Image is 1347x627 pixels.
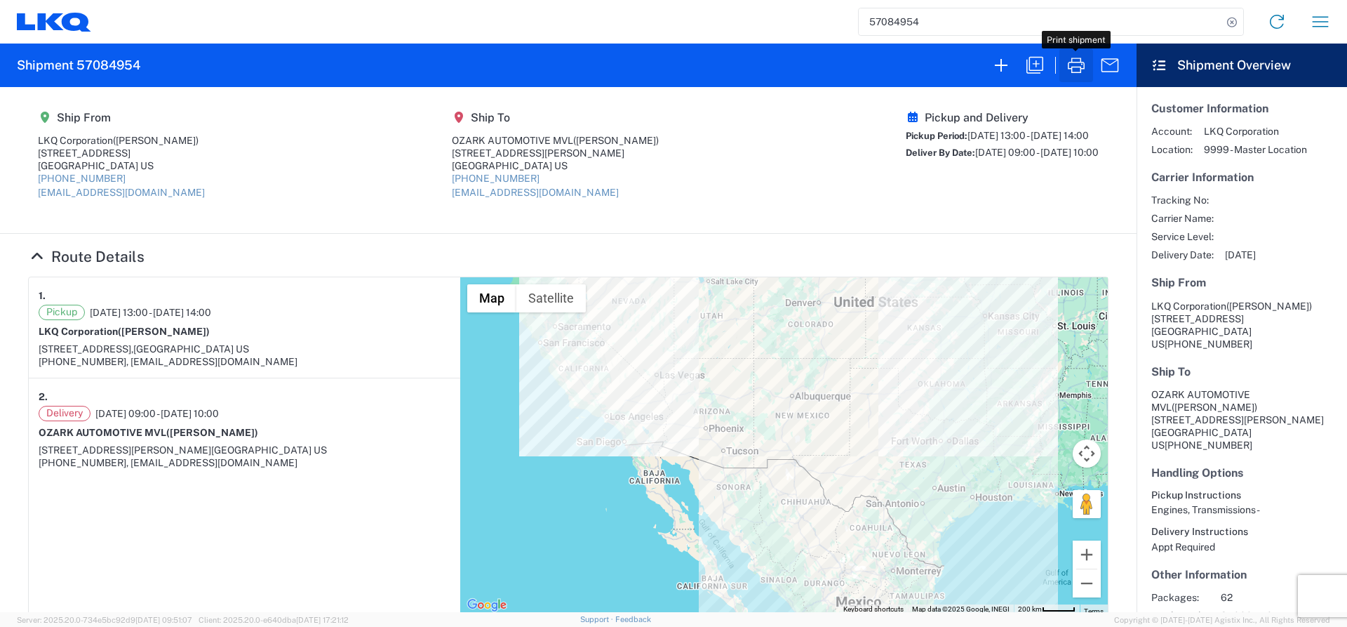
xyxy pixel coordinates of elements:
[975,147,1099,158] span: [DATE] 09:00 - [DATE] 10:00
[39,456,450,469] div: [PHONE_NUMBER], [EMAIL_ADDRESS][DOMAIN_NAME]
[452,134,659,147] div: OZARK AUTOMOTIVE MVL
[1073,541,1101,569] button: Zoom in
[211,444,327,456] span: [GEOGRAPHIC_DATA] US
[843,605,904,614] button: Keyboard shortcuts
[1137,44,1347,87] header: Shipment Overview
[1073,569,1101,598] button: Zoom out
[199,616,349,624] span: Client: 2025.20.0-e640dba
[1165,440,1252,451] span: [PHONE_NUMBER]
[1073,490,1101,518] button: Drag Pegman onto the map to open Street View
[1151,212,1214,225] span: Carrier Name:
[38,147,205,159] div: [STREET_ADDRESS]
[1221,591,1341,604] span: 62
[39,355,450,368] div: [PHONE_NUMBER], [EMAIL_ADDRESS][DOMAIN_NAME]
[1151,526,1332,538] h6: Delivery Instructions
[464,596,510,614] img: Google
[1204,143,1307,156] span: 9999 - Master Location
[1151,194,1214,206] span: Tracking No:
[906,131,967,141] span: Pickup Period:
[1151,489,1332,501] h6: Pickup Instructions
[38,111,205,124] h5: Ship From
[39,326,210,337] strong: LKQ Corporation
[38,187,205,198] a: [EMAIL_ADDRESS][DOMAIN_NAME]
[17,57,140,74] h2: Shipment 57084954
[1151,230,1214,243] span: Service Level:
[580,615,615,623] a: Support
[1151,125,1193,138] span: Account:
[1151,171,1332,184] h5: Carrier Information
[39,287,46,305] strong: 1.
[1151,568,1332,581] h5: Other Information
[133,343,249,355] span: [GEOGRAPHIC_DATA] US
[1225,249,1256,261] span: [DATE]
[28,248,145,265] a: Hide Details
[467,284,516,312] button: Show street map
[39,406,91,421] span: Delivery
[39,444,211,456] span: [STREET_ADDRESS][PERSON_NAME]
[1151,503,1332,516] div: Engines, Transmissions -
[1151,143,1193,156] span: Location:
[859,8,1222,35] input: Shipment, tracking or reference number
[39,427,258,438] strong: OZARK AUTOMOTIVE MVL
[39,343,133,355] span: [STREET_ADDRESS],
[166,427,258,438] span: ([PERSON_NAME])
[1151,102,1332,115] h5: Customer Information
[452,159,659,172] div: [GEOGRAPHIC_DATA] US
[1151,249,1214,261] span: Delivery Date:
[464,596,510,614] a: Open this area in Google Maps (opens a new window)
[17,616,192,624] span: Server: 2025.20.0-734e5bc92d9
[39,388,48,406] strong: 2.
[118,326,210,337] span: ([PERSON_NAME])
[38,159,205,172] div: [GEOGRAPHIC_DATA] US
[906,111,1099,124] h5: Pickup and Delivery
[1151,301,1226,312] span: LKQ Corporation
[1172,402,1257,413] span: ([PERSON_NAME])
[1221,609,1341,622] span: 35000 LBS
[38,134,205,147] div: LKQ Corporation
[615,615,651,623] a: Feedback
[39,305,85,320] span: Pickup
[90,306,211,319] span: [DATE] 13:00 - [DATE] 14:00
[1151,365,1332,378] h5: Ship To
[1151,541,1332,553] div: Appt Required
[113,135,199,146] span: ([PERSON_NAME])
[1151,276,1332,289] h5: Ship From
[452,187,619,198] a: [EMAIL_ADDRESS][DOMAIN_NAME]
[38,173,126,184] a: [PHONE_NUMBER]
[1018,605,1042,613] span: 200 km
[967,130,1089,141] span: [DATE] 13:00 - [DATE] 14:00
[1151,388,1332,451] address: [GEOGRAPHIC_DATA] US
[1226,301,1312,312] span: ([PERSON_NAME])
[912,605,1010,613] span: Map data ©2025 Google, INEGI
[452,173,540,184] a: [PHONE_NUMBER]
[1014,605,1080,614] button: Map Scale: 200 km per 44 pixels
[135,616,192,624] span: [DATE] 09:51:07
[1151,389,1324,425] span: OZARK AUTOMOTIVE MVL [STREET_ADDRESS][PERSON_NAME]
[906,147,975,158] span: Deliver By Date:
[452,111,659,124] h5: Ship To
[1165,338,1252,350] span: [PHONE_NUMBER]
[1151,591,1209,604] span: Packages:
[296,616,349,624] span: [DATE] 17:21:12
[516,284,586,312] button: Show satellite imagery
[1151,609,1209,622] span: Total Weight:
[1151,466,1332,480] h5: Handling Options
[452,147,659,159] div: [STREET_ADDRESS][PERSON_NAME]
[573,135,659,146] span: ([PERSON_NAME])
[1204,125,1307,138] span: LKQ Corporation
[1151,300,1332,350] address: [GEOGRAPHIC_DATA] US
[95,407,219,420] span: [DATE] 09:00 - [DATE] 10:00
[1151,313,1244,324] span: [STREET_ADDRESS]
[1084,607,1104,615] a: Terms
[1073,440,1101,468] button: Map camera controls
[1114,614,1330,626] span: Copyright © [DATE]-[DATE] Agistix Inc., All Rights Reserved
